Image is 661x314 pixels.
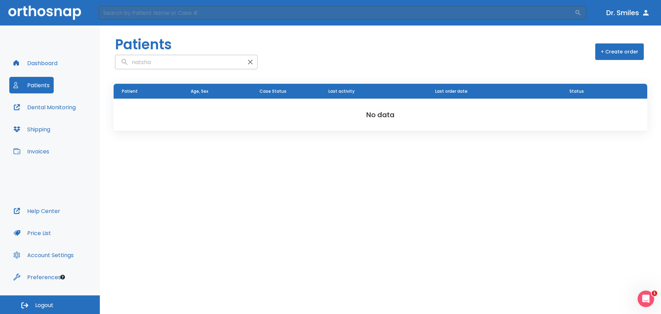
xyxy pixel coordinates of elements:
[9,77,54,93] button: Patients
[9,121,54,138] button: Shipping
[98,6,575,20] input: Search by Patient Name or Case #
[60,274,66,280] div: Tooltip anchor
[9,55,62,71] button: Dashboard
[122,88,138,94] span: Patient
[115,34,172,55] h1: Patients
[8,6,81,20] img: Orthosnap
[569,88,584,94] span: Status
[260,88,286,94] span: Case Status
[191,88,208,94] span: Age, Sex
[328,88,355,94] span: Last activity
[435,88,468,94] span: Last order date
[9,99,80,115] button: Dental Monitoring
[9,143,53,160] button: Invoices
[9,247,78,263] button: Account Settings
[604,7,653,19] button: Dr. Smiles
[638,291,654,307] iframe: Intercom live chat
[125,110,636,120] h2: No data
[595,43,644,60] button: + Create order
[9,269,65,285] button: Preferences
[9,203,64,219] button: Help Center
[9,225,55,241] button: Price List
[35,302,53,309] span: Logout
[115,55,243,69] input: search
[652,291,657,296] span: 1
